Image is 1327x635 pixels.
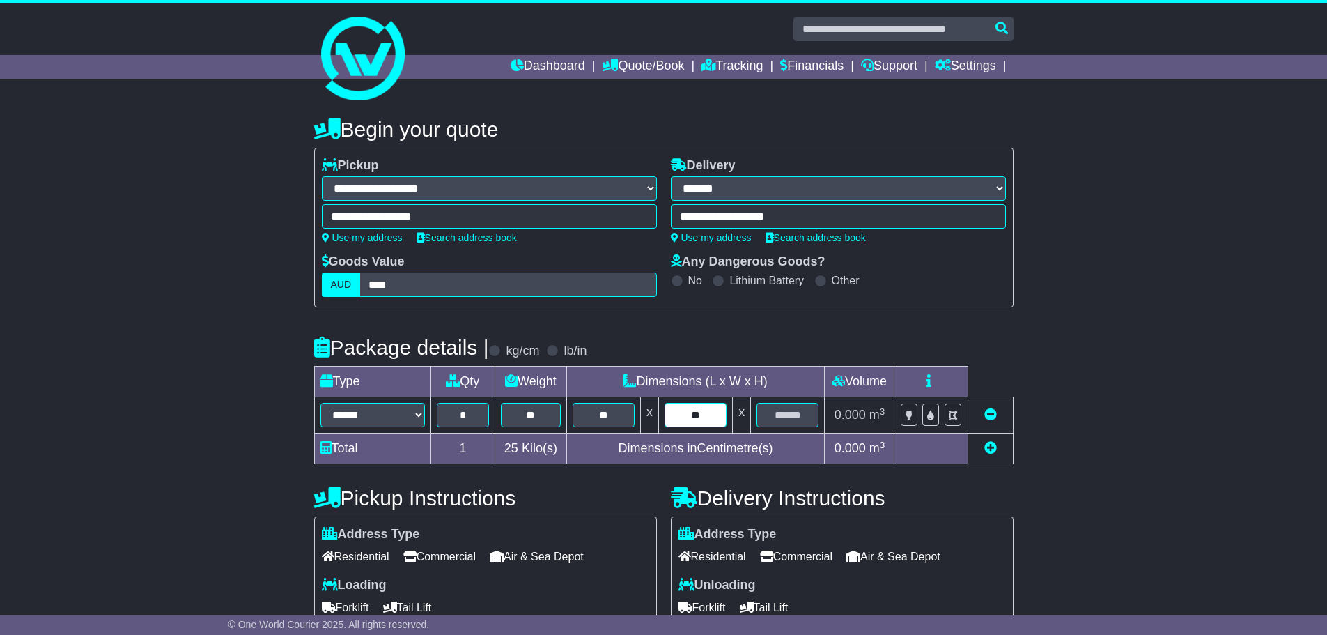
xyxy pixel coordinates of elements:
[602,55,684,79] a: Quote/Book
[935,55,996,79] a: Settings
[832,274,860,287] label: Other
[835,441,866,455] span: 0.000
[495,434,567,464] td: Kilo(s)
[984,408,997,422] a: Remove this item
[511,55,585,79] a: Dashboard
[322,578,387,593] label: Loading
[322,546,389,567] span: Residential
[671,254,825,270] label: Any Dangerous Goods?
[314,367,430,397] td: Type
[504,441,518,455] span: 25
[825,367,894,397] td: Volume
[835,408,866,422] span: 0.000
[506,344,539,359] label: kg/cm
[490,546,584,567] span: Air & Sea Depot
[495,367,567,397] td: Weight
[430,367,495,397] td: Qty
[869,441,885,455] span: m
[688,274,702,287] label: No
[314,118,1014,141] h4: Begin your quote
[566,367,825,397] td: Dimensions (L x W x H)
[314,487,657,510] h4: Pickup Instructions
[383,597,432,618] span: Tail Lift
[880,440,885,450] sup: 3
[766,232,866,243] a: Search address book
[322,273,361,297] label: AUD
[701,55,763,79] a: Tracking
[880,406,885,417] sup: 3
[678,527,777,542] label: Address Type
[322,597,369,618] span: Forklift
[984,441,997,455] a: Add new item
[564,344,587,359] label: lb/in
[640,397,658,434] td: x
[417,232,517,243] a: Search address book
[733,397,751,434] td: x
[678,578,756,593] label: Unloading
[780,55,844,79] a: Financials
[228,619,430,630] span: © One World Courier 2025. All rights reserved.
[322,158,379,174] label: Pickup
[671,232,752,243] a: Use my address
[322,232,403,243] a: Use my address
[729,274,804,287] label: Lithium Battery
[869,408,885,422] span: m
[322,254,405,270] label: Goods Value
[314,434,430,464] td: Total
[403,546,476,567] span: Commercial
[740,597,789,618] span: Tail Lift
[760,546,832,567] span: Commercial
[861,55,917,79] a: Support
[671,487,1014,510] h4: Delivery Instructions
[566,434,825,464] td: Dimensions in Centimetre(s)
[678,546,746,567] span: Residential
[314,336,489,359] h4: Package details |
[671,158,736,174] label: Delivery
[678,597,726,618] span: Forklift
[846,546,940,567] span: Air & Sea Depot
[322,527,420,542] label: Address Type
[430,434,495,464] td: 1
